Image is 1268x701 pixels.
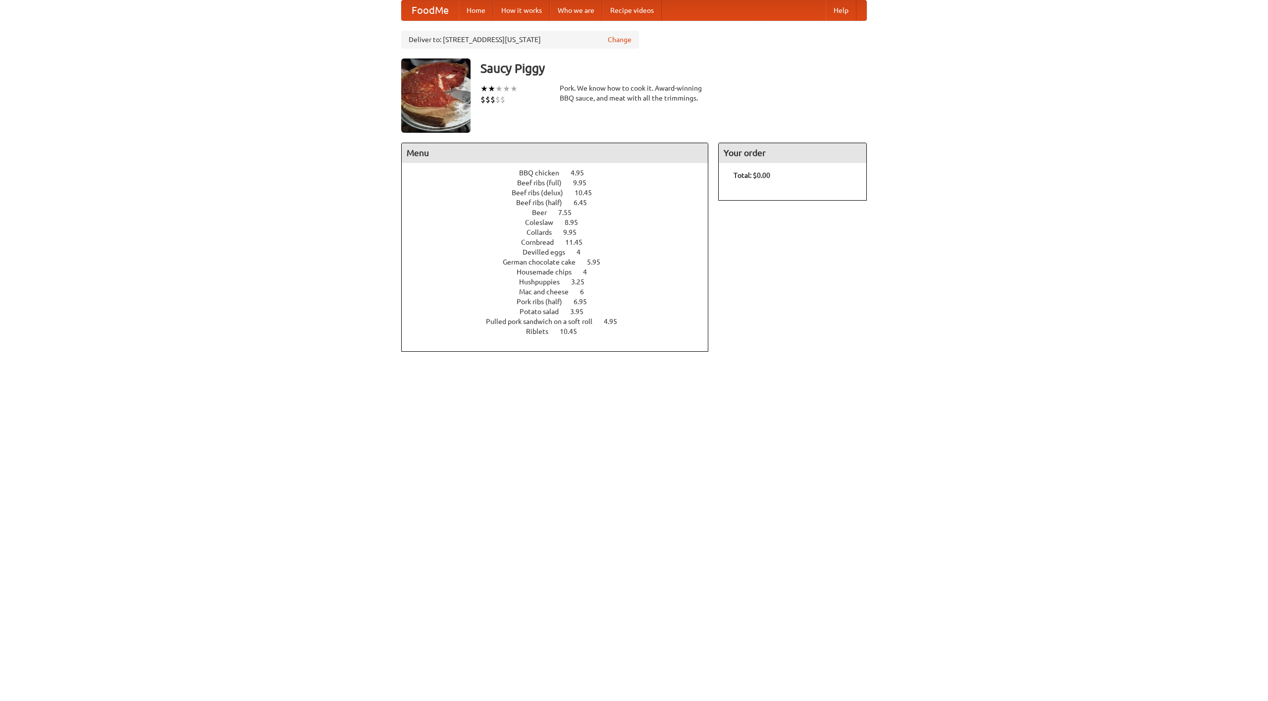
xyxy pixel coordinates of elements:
span: Beef ribs (half) [516,199,572,207]
span: Mac and cheese [519,288,579,296]
span: Beef ribs (delux) [512,189,573,197]
a: Housemade chips 4 [517,268,605,276]
li: $ [490,94,495,105]
li: ★ [510,83,518,94]
span: Coleslaw [525,218,563,226]
a: Hushpuppies 3.25 [519,278,603,286]
span: 10.45 [560,327,587,335]
a: BBQ chicken 4.95 [519,169,602,177]
a: Beef ribs (half) 6.45 [516,199,605,207]
a: Pulled pork sandwich on a soft roll 4.95 [486,318,635,325]
span: Housemade chips [517,268,581,276]
span: 3.25 [571,278,594,286]
span: 6 [580,288,594,296]
h4: Menu [402,143,708,163]
a: Beef ribs (full) 9.95 [517,179,605,187]
span: 4 [577,248,590,256]
li: $ [495,94,500,105]
li: $ [480,94,485,105]
li: ★ [480,83,488,94]
div: Pork. We know how to cook it. Award-winning BBQ sauce, and meat with all the trimmings. [560,83,708,103]
li: ★ [488,83,495,94]
a: Cornbread 11.45 [521,238,601,246]
img: angular.jpg [401,58,471,133]
li: $ [485,94,490,105]
span: Cornbread [521,238,564,246]
span: 3.95 [570,308,593,316]
span: 4 [583,268,597,276]
span: 6.45 [574,199,597,207]
a: How it works [493,0,550,20]
a: Coleslaw 8.95 [525,218,596,226]
a: Beer 7.55 [532,209,590,216]
li: ★ [503,83,510,94]
li: ★ [495,83,503,94]
span: Hushpuppies [519,278,570,286]
a: Riblets 10.45 [526,327,595,335]
span: 10.45 [575,189,602,197]
span: 9.95 [573,179,596,187]
div: Deliver to: [STREET_ADDRESS][US_STATE] [401,31,639,49]
span: 5.95 [587,258,610,266]
span: 9.95 [563,228,586,236]
span: Devilled eggs [523,248,575,256]
span: Pulled pork sandwich on a soft roll [486,318,602,325]
span: 4.95 [571,169,594,177]
a: Potato salad 3.95 [520,308,602,316]
span: 8.95 [565,218,588,226]
span: Potato salad [520,308,569,316]
li: $ [500,94,505,105]
a: Help [826,0,856,20]
span: German chocolate cake [503,258,585,266]
span: Riblets [526,327,558,335]
span: Beer [532,209,557,216]
h4: Your order [719,143,866,163]
a: Change [608,35,632,45]
a: Home [459,0,493,20]
b: Total: $0.00 [734,171,770,179]
span: BBQ chicken [519,169,569,177]
h3: Saucy Piggy [480,58,867,78]
span: 11.45 [565,238,592,246]
span: 7.55 [558,209,581,216]
span: 6.95 [574,298,597,306]
a: Pork ribs (half) 6.95 [517,298,605,306]
a: Mac and cheese 6 [519,288,602,296]
span: Pork ribs (half) [517,298,572,306]
span: Collards [527,228,562,236]
a: Who we are [550,0,602,20]
a: German chocolate cake 5.95 [503,258,619,266]
a: Collards 9.95 [527,228,595,236]
a: FoodMe [402,0,459,20]
span: Beef ribs (full) [517,179,572,187]
a: Beef ribs (delux) 10.45 [512,189,610,197]
a: Recipe videos [602,0,662,20]
span: 4.95 [604,318,627,325]
a: Devilled eggs 4 [523,248,599,256]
